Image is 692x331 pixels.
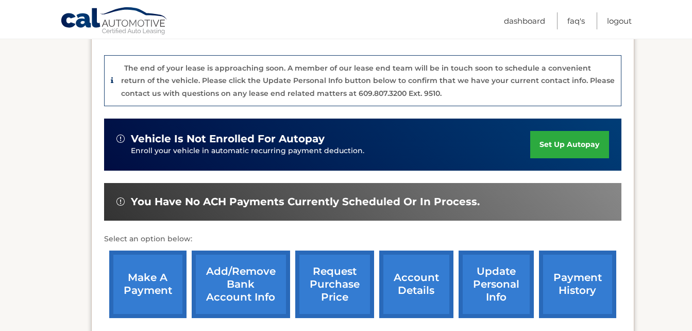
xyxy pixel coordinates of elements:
p: Select an option below: [104,233,621,245]
a: Logout [607,12,632,29]
a: make a payment [109,251,187,318]
a: update personal info [459,251,534,318]
a: Cal Automotive [60,7,168,37]
a: Dashboard [504,12,545,29]
img: alert-white.svg [116,197,125,206]
img: alert-white.svg [116,135,125,143]
a: Add/Remove bank account info [192,251,290,318]
a: request purchase price [295,251,374,318]
p: The end of your lease is approaching soon. A member of our lease end team will be in touch soon t... [121,63,615,98]
a: set up autopay [530,131,609,158]
p: Enroll your vehicle in automatic recurring payment deduction. [131,145,531,157]
span: vehicle is not enrolled for autopay [131,133,325,145]
a: account details [379,251,453,318]
a: payment history [539,251,616,318]
span: You have no ACH payments currently scheduled or in process. [131,195,480,208]
a: FAQ's [567,12,585,29]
